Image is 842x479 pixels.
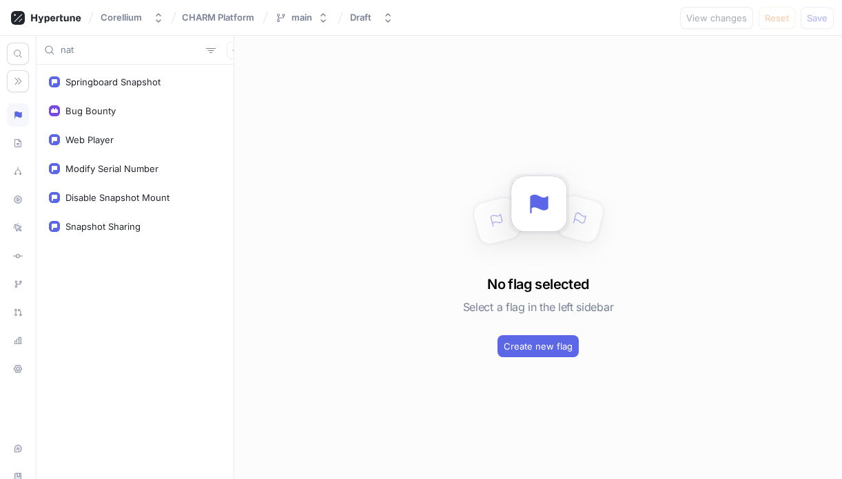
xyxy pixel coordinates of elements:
[350,12,371,23] div: Draft
[65,192,170,203] div: Disable Snapshot Mount
[680,7,753,29] button: View changes
[65,134,114,145] div: Web Player
[807,14,828,22] span: Save
[497,335,579,357] button: Create new flag
[463,295,613,319] h5: Select a flag in the left sidebar
[686,14,747,22] span: View changes
[95,6,170,29] button: Corellium
[61,43,201,57] input: Search...
[765,14,789,22] span: Reset
[7,188,29,211] div: Preview
[65,163,158,174] div: Modify Serial Number
[7,437,29,460] div: Live chat
[801,7,834,29] button: Save
[345,6,399,29] button: Draft
[7,131,29,155] div: Schema
[7,160,29,183] div: Splits
[269,6,334,29] button: main
[65,221,141,232] div: Snapshot Sharing
[7,329,29,352] div: Analytics
[7,301,29,324] div: Pull requests
[487,274,588,295] h3: No flag selected
[182,12,254,22] span: CHARM Platform
[291,12,312,23] div: main
[7,216,29,239] div: Logs
[65,76,161,87] div: Springboard Snapshot
[759,7,795,29] button: Reset
[7,244,29,268] div: Diff
[7,273,29,296] div: Branches
[101,12,142,23] div: Corellium
[7,103,29,127] div: Logic
[504,342,573,350] span: Create new flag
[7,357,29,381] div: Settings
[65,105,116,116] div: Bug Bounty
